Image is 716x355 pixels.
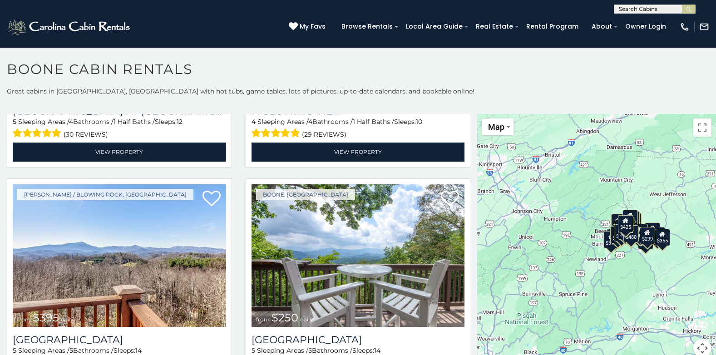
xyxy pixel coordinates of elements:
[256,189,355,200] a: Boone, [GEOGRAPHIC_DATA]
[252,143,465,161] a: View Property
[13,184,226,327] a: Stone Ridge Lodge from $395 daily
[441,190,459,209] a: Add to favorites
[202,190,221,209] a: Add to favorites
[587,20,617,34] a: About
[623,225,639,242] div: $480
[618,215,633,232] div: $425
[252,334,465,346] h3: Pinnacle View Lodge
[13,184,226,327] img: Stone Ridge Lodge
[655,229,670,246] div: $355
[13,118,16,126] span: 5
[621,20,671,34] a: Owner Login
[699,22,709,32] img: mail-regular-white.png
[33,311,59,324] span: $395
[256,316,270,323] span: from
[13,334,226,346] a: [GEOGRAPHIC_DATA]
[604,231,619,248] div: $375
[482,118,514,135] button: Change map style
[13,346,16,355] span: 5
[374,346,380,355] span: 14
[252,118,256,126] span: 4
[300,22,326,31] span: My Favs
[337,20,397,34] a: Browse Rentals
[64,128,108,140] span: (30 reviews)
[611,214,627,231] div: $635
[252,346,255,355] span: 5
[611,226,626,243] div: $325
[13,143,226,161] a: View Property
[114,118,155,126] span: 1 Half Baths /
[252,117,465,140] div: Sleeping Areas / Bathrooms / Sleeps:
[252,184,465,327] a: Pinnacle View Lodge from $250 daily
[13,334,226,346] h3: Stone Ridge Lodge
[289,22,328,32] a: My Favs
[69,118,73,126] span: 4
[308,346,312,355] span: 5
[416,118,422,126] span: 10
[680,22,690,32] img: phone-regular-white.png
[135,346,142,355] span: 14
[61,316,74,323] span: daily
[272,311,298,324] span: $250
[308,118,312,126] span: 4
[17,189,193,200] a: [PERSON_NAME] / Blowing Rock, [GEOGRAPHIC_DATA]
[645,222,660,240] div: $930
[614,224,629,242] div: $395
[693,118,711,137] button: Toggle fullscreen view
[640,227,655,244] div: $299
[252,184,465,327] img: Pinnacle View Lodge
[353,118,394,126] span: 1 Half Baths /
[471,20,518,34] a: Real Estate
[17,316,31,323] span: from
[7,18,133,36] img: White-1-2.png
[13,117,226,140] div: Sleeping Areas / Bathrooms / Sleeps:
[252,334,465,346] a: [GEOGRAPHIC_DATA]
[300,316,313,323] span: daily
[522,20,583,34] a: Rental Program
[401,20,467,34] a: Local Area Guide
[177,118,183,126] span: 12
[69,346,73,355] span: 5
[632,224,648,241] div: $380
[488,122,504,132] span: Map
[622,210,638,227] div: $320
[302,128,346,140] span: (29 reviews)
